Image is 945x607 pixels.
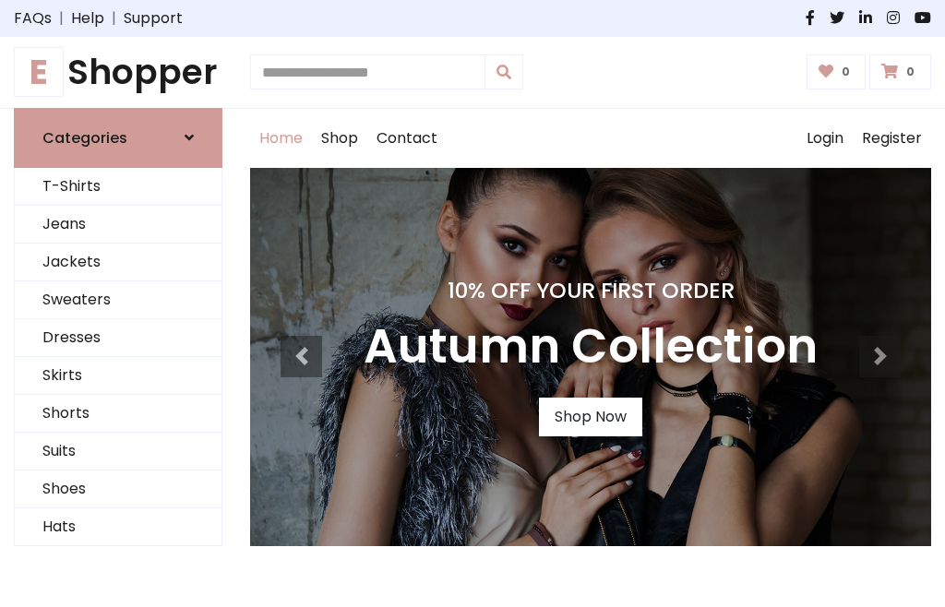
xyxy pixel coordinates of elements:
a: Shop Now [539,398,642,436]
a: Help [71,7,104,30]
h6: Categories [42,129,127,147]
a: EShopper [14,52,222,93]
a: Jeans [15,206,221,244]
a: T-Shirts [15,168,221,206]
a: Register [853,109,931,168]
a: 0 [807,54,867,89]
h3: Autumn Collection [364,318,818,375]
a: Shop [312,109,367,168]
a: Categories [14,108,222,168]
a: Login [797,109,853,168]
span: E [14,47,64,97]
a: Skirts [15,357,221,395]
a: Support [124,7,183,30]
span: 0 [902,64,919,80]
a: Suits [15,433,221,470]
a: Contact [367,109,447,168]
a: 0 [869,54,931,89]
a: Sweaters [15,281,221,319]
a: Dresses [15,319,221,357]
span: | [104,7,124,30]
a: Shorts [15,395,221,433]
a: Jackets [15,244,221,281]
span: 0 [837,64,855,80]
a: Shoes [15,470,221,508]
h4: 10% Off Your First Order [364,278,818,303]
a: Hats [15,508,221,546]
a: Home [250,109,312,168]
span: | [52,7,71,30]
h1: Shopper [14,52,222,93]
a: FAQs [14,7,52,30]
